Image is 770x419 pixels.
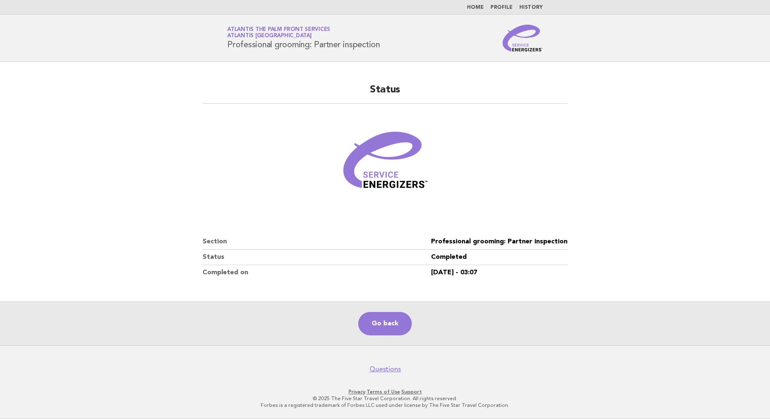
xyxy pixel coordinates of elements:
dd: [DATE] - 03:07 [431,265,567,280]
a: History [519,5,543,10]
a: Terms of Use [367,389,400,395]
a: Go back [358,312,412,335]
h1: Professional grooming: Partner inspection [227,27,380,49]
p: · · [129,388,641,395]
img: Verified [335,114,435,214]
dd: Professional grooming: Partner inspection [431,234,567,250]
a: Questions [370,365,401,373]
span: Atlantis [GEOGRAPHIC_DATA] [227,33,312,39]
p: © 2025 The Five Star Travel Corporation. All rights reserved. [129,395,641,402]
dt: Section [203,234,431,250]
p: Forbes is a registered trademark of Forbes LLC used under license by The Five Star Travel Corpora... [129,402,641,409]
a: Profile [490,5,513,10]
h2: Status [203,83,567,104]
a: Support [401,389,422,395]
a: Atlantis The Palm Front ServicesAtlantis [GEOGRAPHIC_DATA] [227,27,330,38]
img: Service Energizers [503,25,543,51]
dt: Status [203,250,431,265]
a: Privacy [349,389,365,395]
a: Home [467,5,484,10]
dd: Completed [431,250,567,265]
dt: Completed on [203,265,431,280]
